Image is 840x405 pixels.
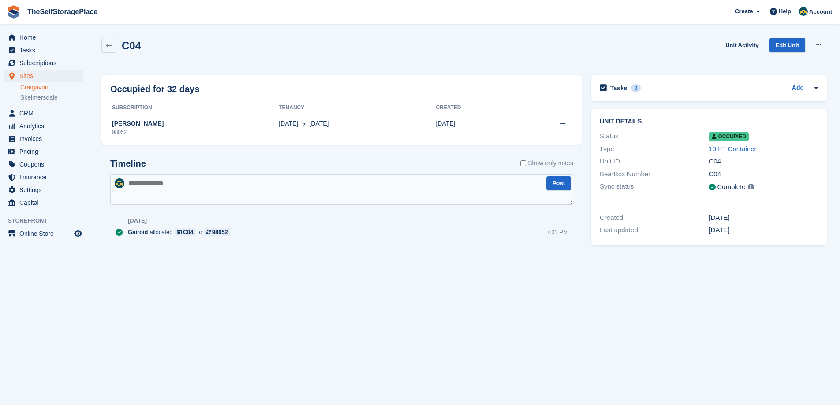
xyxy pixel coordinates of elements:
label: Show only notes [520,159,573,168]
div: C04 [709,169,818,179]
a: menu [4,145,83,158]
div: Last updated [600,225,709,235]
th: Created [436,101,515,115]
a: menu [4,107,83,119]
span: Capital [19,197,72,209]
span: Gairoid [128,228,148,236]
div: Sync status [600,182,709,193]
div: [DATE] [128,217,147,224]
div: [DATE] [709,213,818,223]
span: Invoices [19,133,72,145]
span: Online Store [19,227,72,240]
a: 98052 [204,228,230,236]
div: Status [600,131,709,141]
div: C04 [183,228,194,236]
div: Created [600,213,709,223]
a: menu [4,70,83,82]
span: Settings [19,184,72,196]
span: Sites [19,70,72,82]
h2: C04 [122,40,141,52]
div: [DATE] [709,225,818,235]
a: menu [4,57,83,69]
a: menu [4,120,83,132]
span: CRM [19,107,72,119]
span: Subscriptions [19,57,72,69]
a: menu [4,44,83,56]
div: C04 [709,156,818,167]
div: 98052 [110,128,279,136]
div: allocated to [128,228,235,236]
div: Type [600,144,709,154]
img: Gairoid [115,178,124,188]
span: Pricing [19,145,72,158]
span: Insurance [19,171,72,183]
span: Account [809,7,832,16]
span: [DATE] [309,119,329,128]
span: Help [779,7,791,16]
img: Gairoid [799,7,808,16]
div: [PERSON_NAME] [110,119,279,128]
a: C04 [175,228,196,236]
td: [DATE] [436,115,515,141]
h2: Tasks [610,84,627,92]
a: menu [4,133,83,145]
a: Add [792,83,804,93]
span: Analytics [19,120,72,132]
a: Unit Activity [722,38,762,52]
div: 98052 [212,228,228,236]
h2: Unit details [600,118,818,125]
div: 7:31 PM [547,228,568,236]
a: menu [4,184,83,196]
span: Occupied [709,132,749,141]
th: Tenancy [279,101,436,115]
span: [DATE] [279,119,298,128]
span: Tasks [19,44,72,56]
div: BearBox Number [600,169,709,179]
span: Home [19,31,72,44]
span: Storefront [8,216,88,225]
span: Coupons [19,158,72,171]
div: Unit ID [600,156,709,167]
div: Complete [717,182,746,192]
a: Edit Unit [769,38,805,52]
a: menu [4,31,83,44]
img: stora-icon-8386f47178a22dfd0bd8f6a31ec36ba5ce8667c1dd55bd0f319d3a0aa187defe.svg [7,5,20,19]
a: TheSelfStoragePlace [24,4,101,19]
a: Preview store [73,228,83,239]
h2: Occupied for 32 days [110,82,199,96]
a: menu [4,158,83,171]
a: Skelmersdale [20,93,83,102]
img: icon-info-grey-7440780725fd019a000dd9b08b2336e03edf1995a4989e88bcd33f0948082b44.svg [748,184,754,189]
a: menu [4,171,83,183]
a: menu [4,227,83,240]
a: menu [4,197,83,209]
span: Create [735,7,753,16]
div: 0 [631,84,641,92]
a: Craigavon [20,83,83,92]
a: 10 FT Container [709,145,757,152]
th: Subscription [110,101,279,115]
input: Show only notes [520,159,526,168]
h2: Timeline [110,159,146,169]
button: Post [546,176,571,191]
